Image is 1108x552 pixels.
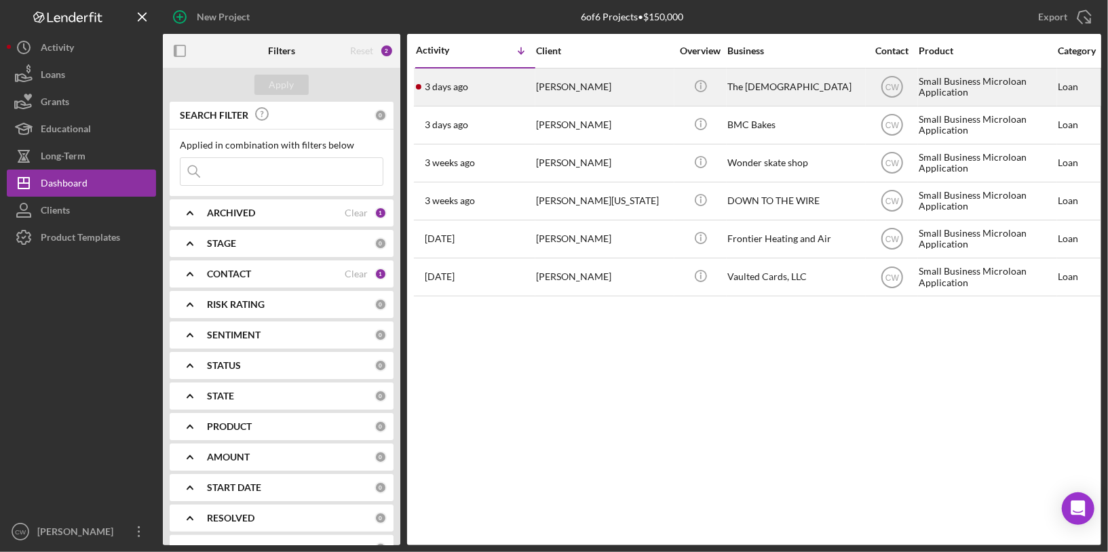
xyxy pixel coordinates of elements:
b: START DATE [207,482,261,493]
div: BMC Bakes [727,107,863,143]
div: [PERSON_NAME] [536,145,672,181]
div: Product Templates [41,224,120,254]
time: 2025-08-10 17:54 [425,157,475,168]
text: CW [15,528,26,536]
div: 0 [375,109,387,121]
b: CONTACT [207,269,251,279]
div: [PERSON_NAME] [34,518,122,549]
div: [PERSON_NAME] [536,259,672,295]
time: 2025-07-29 20:33 [425,271,455,282]
div: Overview [675,45,726,56]
button: CW[PERSON_NAME] [7,518,156,545]
div: Activity [416,45,476,56]
text: CW [885,83,900,92]
b: Filters [268,45,295,56]
div: 0 [375,359,387,372]
div: Frontier Heating and Air [727,221,863,257]
div: 0 [375,298,387,311]
div: Small Business Microloan Application [919,145,1054,181]
div: New Project [197,3,250,31]
div: 6 of 6 Projects • $150,000 [581,12,683,22]
div: Clear [345,269,368,279]
div: Grants [41,88,69,119]
div: Small Business Microloan Application [919,107,1054,143]
text: CW [885,159,900,168]
div: Vaulted Cards, LLC [727,259,863,295]
button: Loans [7,61,156,88]
div: 0 [375,390,387,402]
div: 0 [375,329,387,341]
div: Small Business Microloan Application [919,259,1054,295]
div: Educational [41,115,91,146]
div: Client [536,45,672,56]
button: Clients [7,197,156,224]
b: RESOLVED [207,513,254,524]
div: [PERSON_NAME][US_STATE] [536,183,672,219]
div: 0 [375,451,387,463]
text: CW [885,197,900,206]
button: Grants [7,88,156,115]
b: ARCHIVED [207,208,255,218]
div: Applied in combination with filters below [180,140,383,151]
div: 0 [375,512,387,524]
div: Open Intercom Messenger [1062,492,1094,525]
div: Small Business Microloan Application [919,69,1054,105]
div: [PERSON_NAME] [536,107,672,143]
div: Clear [345,208,368,218]
time: 2025-08-25 20:43 [425,119,468,130]
b: AMOUNT [207,452,250,462]
div: 0 [375,237,387,250]
text: CW [885,273,900,282]
div: 1 [375,207,387,219]
div: [PERSON_NAME] [536,221,672,257]
div: Reset [350,45,373,56]
div: [PERSON_NAME] [536,69,672,105]
text: CW [885,121,900,130]
div: 2 [380,44,394,58]
b: RISK RATING [207,299,265,310]
button: Apply [254,75,309,95]
b: STATE [207,391,234,401]
button: Activity [7,34,156,61]
button: Long-Term [7,142,156,170]
div: Small Business Microloan Application [919,221,1054,257]
div: Export [1038,3,1067,31]
div: DOWN TO THE WIRE [727,183,863,219]
div: Apply [269,75,294,95]
div: Small Business Microloan Application [919,183,1054,219]
div: Activity [41,34,74,64]
button: Dashboard [7,170,156,197]
b: PRODUCT [207,421,252,432]
div: Business [727,45,863,56]
button: Product Templates [7,224,156,251]
div: 0 [375,420,387,433]
div: Dashboard [41,170,88,200]
b: STATUS [207,360,241,371]
time: 2025-08-05 02:39 [425,195,475,206]
div: 0 [375,481,387,494]
time: 2025-08-25 20:52 [425,81,468,92]
div: Product [919,45,1054,56]
time: 2025-07-30 20:33 [425,233,455,244]
text: CW [885,235,900,244]
div: Loans [41,61,65,92]
b: SENTIMENT [207,330,261,340]
b: STAGE [207,238,236,249]
button: Educational [7,115,156,142]
div: The [DEMOGRAPHIC_DATA] [727,69,863,105]
button: Export [1025,3,1101,31]
button: New Project [163,3,263,31]
div: 1 [375,268,387,280]
div: Long-Term [41,142,85,173]
div: Contact [866,45,917,56]
div: Clients [41,197,70,227]
b: SEARCH FILTER [180,110,248,121]
div: Wonder skate shop [727,145,863,181]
